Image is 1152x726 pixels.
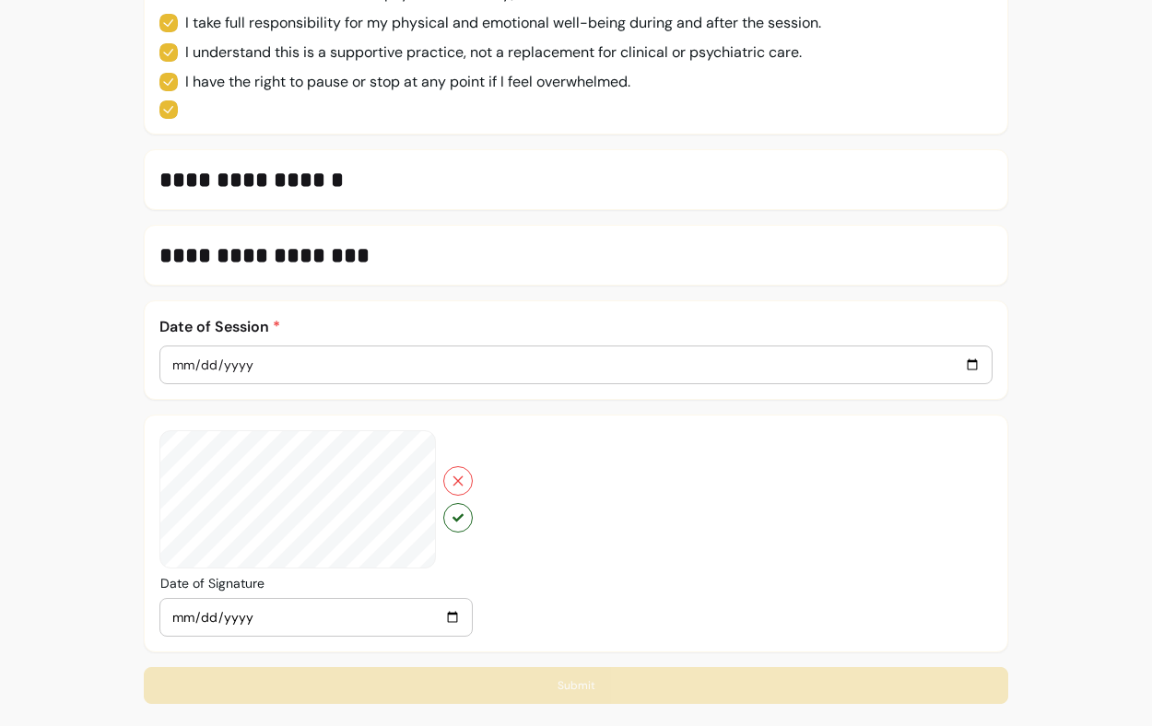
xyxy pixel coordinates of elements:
input: Enter your answer [171,355,981,375]
input: I have the right to pause or stop at any point if I feel overwhelmed. [159,64,651,100]
input: Date of Signature [171,607,461,627]
input: I understand this is a supportive practice, not a replacement for clinical or psychiatric care. [159,34,820,71]
input: I take full responsibility for my physical and emotional well-being during and after the session. [159,5,840,41]
p: Date of Session [159,316,993,338]
span: Date of Signature [160,575,264,591]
